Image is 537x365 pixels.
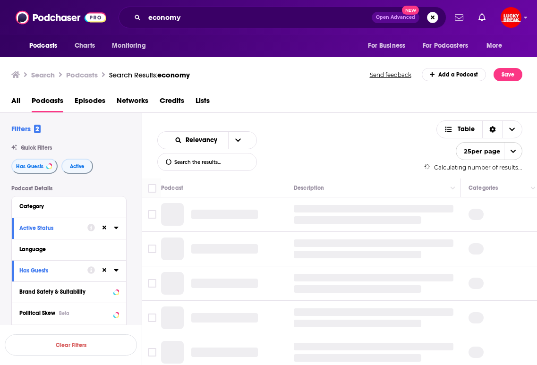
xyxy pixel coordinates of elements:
[475,9,489,25] a: Show notifications dropdown
[109,70,190,79] a: Search Results:economy
[161,182,183,194] div: Podcast
[148,245,156,253] span: Toggle select row
[501,7,521,28] img: User Profile
[451,9,467,25] a: Show notifications dropdown
[11,159,58,174] button: Has Guests
[19,225,81,231] div: Active Status
[117,93,148,112] a: Networks
[19,310,55,316] span: Political Skew
[486,39,503,52] span: More
[145,10,372,25] input: Search podcasts, credits, & more...
[19,246,112,253] div: Language
[29,39,57,52] span: Podcasts
[109,70,190,79] div: Search Results:
[11,93,20,112] a: All
[11,185,127,192] p: Podcast Details
[436,120,523,138] button: Choose View
[148,348,156,357] span: Toggle select row
[19,286,119,297] button: Brand Safety & Suitability
[32,93,63,112] a: Podcasts
[21,144,52,151] span: Quick Filters
[19,222,87,234] button: Active Status
[11,124,41,133] h2: Filters
[16,8,106,26] img: Podchaser - Follow, Share and Rate Podcasts
[482,121,502,138] div: Sort Direction
[469,182,498,194] div: Categories
[294,182,324,194] div: Description
[148,210,156,219] span: Toggle select row
[112,39,145,52] span: Monitoring
[19,243,119,255] button: Language
[105,37,158,55] button: open menu
[66,70,98,79] h3: Podcasts
[417,37,482,55] button: open menu
[494,68,522,81] button: Save
[480,37,514,55] button: open menu
[501,7,521,28] span: Logged in as annagregory
[361,37,417,55] button: open menu
[31,70,55,79] h3: Search
[119,7,446,28] div: Search podcasts, credits, & more...
[157,131,257,149] h2: Choose List sort
[19,203,112,210] div: Category
[23,37,69,55] button: open menu
[402,6,419,15] span: New
[424,164,523,171] div: Calculating number of results...
[70,164,85,169] span: Active
[186,137,221,144] span: Relevancy
[34,125,41,133] span: 2
[372,12,419,23] button: Open AdvancedNew
[422,68,486,81] a: Add a Podcast
[157,70,190,79] span: economy
[75,93,105,112] a: Episodes
[166,137,228,144] button: open menu
[75,39,95,52] span: Charts
[61,159,93,174] button: Active
[59,310,69,316] div: Beta
[68,37,101,55] a: Charts
[148,279,156,288] span: Toggle select row
[196,93,210,112] a: Lists
[368,39,405,52] span: For Business
[456,142,522,160] button: open menu
[148,314,156,322] span: Toggle select row
[19,267,81,274] div: Has Guests
[19,200,119,212] button: Category
[19,264,87,276] button: Has Guests
[423,39,468,52] span: For Podcasters
[16,164,43,169] span: Has Guests
[5,334,137,356] button: Clear Filters
[19,289,111,295] div: Brand Safety & Suitability
[458,126,475,133] span: Table
[447,183,459,194] button: Column Actions
[228,132,248,149] button: open menu
[376,15,415,20] span: Open Advanced
[19,307,119,319] button: Political SkewBeta
[501,7,521,28] button: Show profile menu
[367,71,414,79] button: Send feedback
[456,144,500,159] span: 25 per page
[160,93,184,112] a: Credits
[12,324,126,345] button: Show More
